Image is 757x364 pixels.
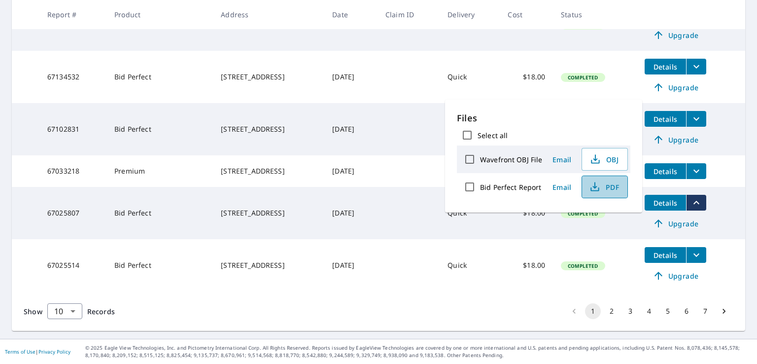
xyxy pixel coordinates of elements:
[550,155,574,164] span: Email
[5,349,70,355] p: |
[546,152,578,167] button: Email
[651,62,680,72] span: Details
[440,187,500,239] td: Quick
[660,303,676,319] button: Go to page 5
[39,239,106,291] td: 67025514
[480,155,542,164] label: Wavefront OBJ File
[47,297,82,325] div: 10
[686,195,706,211] button: filesDropdownBtn-67025807
[478,131,508,140] label: Select all
[106,51,213,103] td: Bid Perfect
[324,103,378,155] td: [DATE]
[686,59,706,74] button: filesDropdownBtn-67134532
[651,81,700,93] span: Upgrade
[562,262,604,269] span: Completed
[440,51,500,103] td: Quick
[24,307,42,316] span: Show
[440,103,500,155] td: Quick
[651,251,680,260] span: Details
[546,180,578,195] button: Email
[645,216,706,231] a: Upgrade
[440,155,500,187] td: Regular
[5,348,35,355] a: Terms of Use
[645,268,706,284] a: Upgrade
[651,134,700,146] span: Upgrade
[221,124,316,134] div: [STREET_ADDRESS]
[500,239,553,291] td: $18.00
[106,239,213,291] td: Bid Perfect
[645,27,706,43] a: Upgrade
[106,155,213,187] td: Premium
[645,59,686,74] button: detailsBtn-67134532
[550,182,574,192] span: Email
[106,187,213,239] td: Bid Perfect
[679,303,694,319] button: Go to page 6
[39,103,106,155] td: 67102831
[85,344,752,359] p: © 2025 Eagle View Technologies, Inc. and Pictometry International Corp. All Rights Reserved. Repo...
[645,247,686,263] button: detailsBtn-67025514
[585,303,601,319] button: page 1
[582,176,628,198] button: PDF
[645,132,706,147] a: Upgrade
[716,303,732,319] button: Go to next page
[221,166,316,176] div: [STREET_ADDRESS]
[651,218,700,229] span: Upgrade
[686,111,706,127] button: filesDropdownBtn-67102831
[622,303,638,319] button: Go to page 3
[697,303,713,319] button: Go to page 7
[87,307,115,316] span: Records
[39,155,106,187] td: 67033218
[651,198,680,208] span: Details
[106,103,213,155] td: Bid Perfect
[324,155,378,187] td: [DATE]
[562,210,604,217] span: Completed
[457,111,630,125] p: Files
[221,72,316,82] div: [STREET_ADDRESS]
[500,187,553,239] td: $18.00
[686,247,706,263] button: filesDropdownBtn-67025514
[651,114,680,124] span: Details
[565,303,733,319] nav: pagination navigation
[39,187,106,239] td: 67025807
[588,181,619,193] span: PDF
[480,182,541,192] label: Bid Perfect Report
[324,239,378,291] td: [DATE]
[651,167,680,176] span: Details
[651,270,700,282] span: Upgrade
[440,239,500,291] td: Quick
[651,29,700,41] span: Upgrade
[641,303,657,319] button: Go to page 4
[500,51,553,103] td: $18.00
[645,195,686,211] button: detailsBtn-67025807
[645,79,706,95] a: Upgrade
[38,348,70,355] a: Privacy Policy
[47,303,82,319] div: Show 10 records
[686,163,706,179] button: filesDropdownBtn-67033218
[588,153,619,165] span: OBJ
[604,303,619,319] button: Go to page 2
[645,163,686,179] button: detailsBtn-67033218
[221,208,316,218] div: [STREET_ADDRESS]
[39,51,106,103] td: 67134532
[645,111,686,127] button: detailsBtn-67102831
[221,260,316,270] div: [STREET_ADDRESS]
[324,187,378,239] td: [DATE]
[562,74,604,81] span: Completed
[582,148,628,171] button: OBJ
[324,51,378,103] td: [DATE]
